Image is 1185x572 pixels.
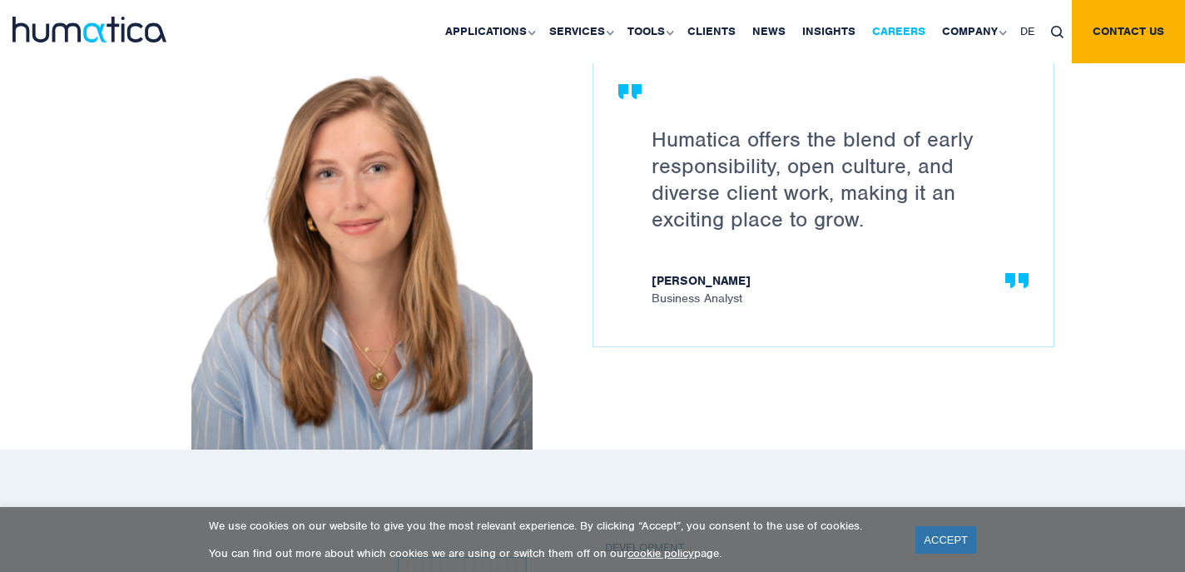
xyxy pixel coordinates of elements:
p: You can find out more about which cookies we are using or switch them off on our page. [209,546,895,560]
a: ACCEPT [915,526,976,554]
strong: [PERSON_NAME] [652,274,1012,291]
a: cookie policy [627,546,694,560]
img: search_icon [1051,26,1064,38]
span: Business Analyst [652,274,1012,305]
img: logo [12,17,166,42]
p: Humatica offers the blend of early responsibility, open culture, and diverse client work, making ... [652,126,1012,232]
img: Careers [191,58,533,450]
span: DE [1020,24,1034,38]
p: We use cookies on our website to give you the most relevant experience. By clicking “Accept”, you... [209,519,895,533]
